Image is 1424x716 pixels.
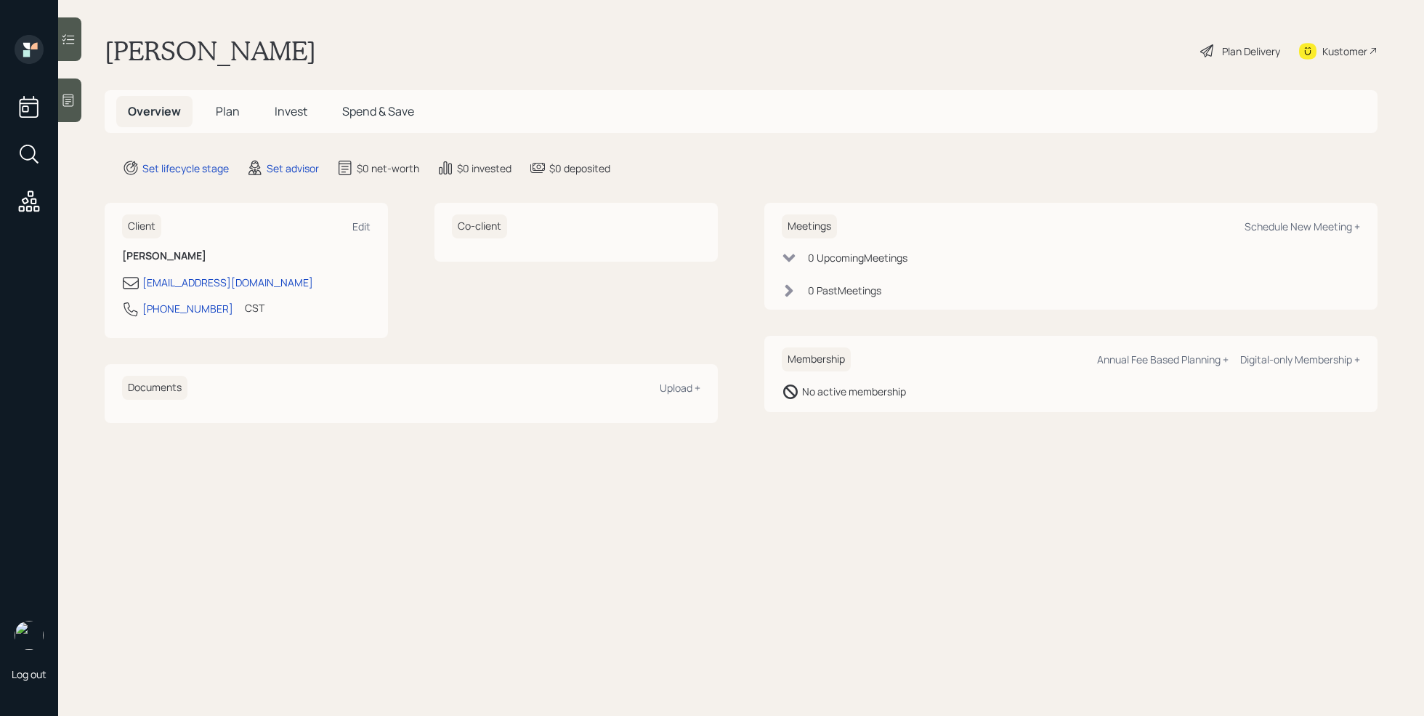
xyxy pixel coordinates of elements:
[142,161,229,176] div: Set lifecycle stage
[15,621,44,650] img: retirable_logo.png
[357,161,419,176] div: $0 net-worth
[1240,353,1360,366] div: Digital-only Membership +
[802,384,906,399] div: No active membership
[1222,44,1280,59] div: Plan Delivery
[267,161,319,176] div: Set advisor
[245,300,264,315] div: CST
[808,283,881,298] div: 0 Past Meeting s
[660,381,700,395] div: Upload +
[142,301,233,316] div: [PHONE_NUMBER]
[105,35,316,67] h1: [PERSON_NAME]
[128,103,181,119] span: Overview
[275,103,307,119] span: Invest
[352,220,371,233] div: Edit
[452,214,507,238] h6: Co-client
[549,161,610,176] div: $0 deposited
[122,214,161,238] h6: Client
[142,275,313,290] div: [EMAIL_ADDRESS][DOMAIN_NAME]
[808,250,907,265] div: 0 Upcoming Meeting s
[342,103,414,119] span: Spend & Save
[1245,220,1360,233] div: Schedule New Meeting +
[12,667,46,681] div: Log out
[782,214,837,238] h6: Meetings
[122,376,187,400] h6: Documents
[122,250,371,262] h6: [PERSON_NAME]
[782,347,851,371] h6: Membership
[1322,44,1367,59] div: Kustomer
[216,103,240,119] span: Plan
[457,161,511,176] div: $0 invested
[1097,353,1229,366] div: Annual Fee Based Planning +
